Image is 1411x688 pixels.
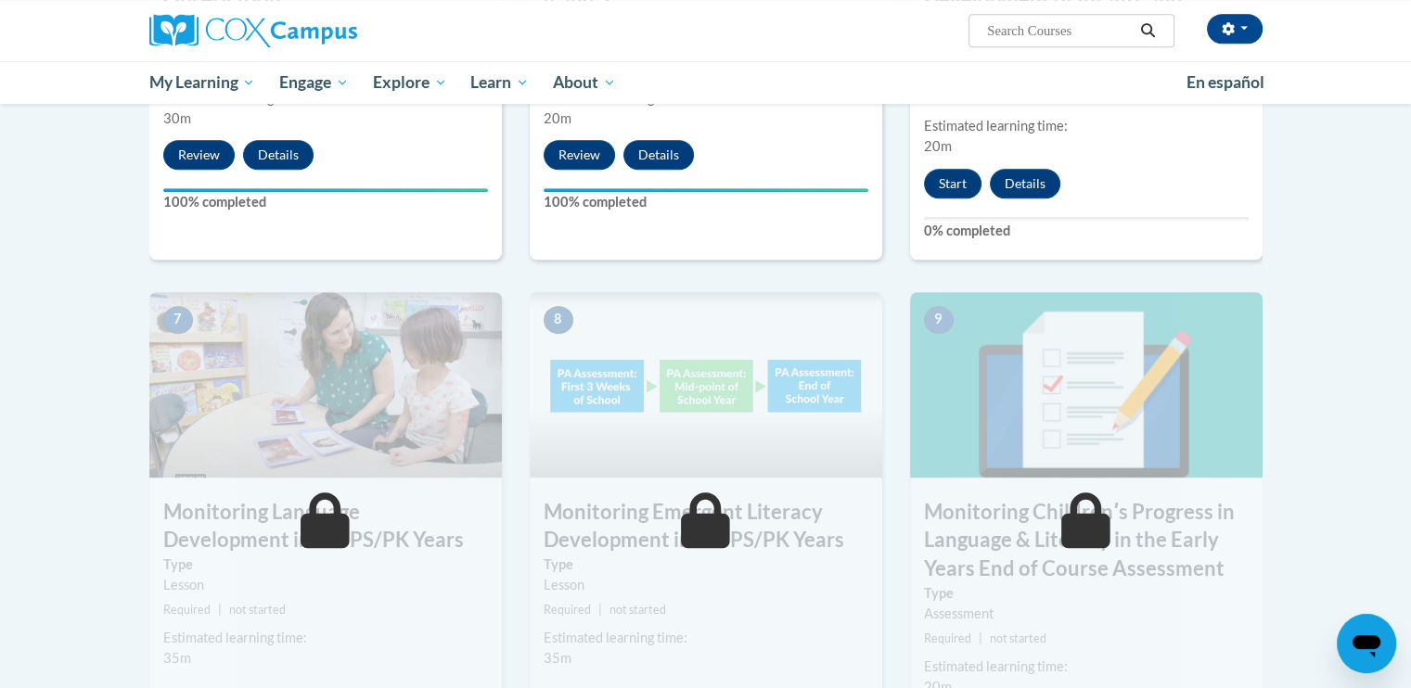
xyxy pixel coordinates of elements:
[544,650,571,666] span: 35m
[910,292,1263,478] img: Course Image
[924,221,1249,241] label: 0% completed
[163,188,488,192] div: Your progress
[163,628,488,648] div: Estimated learning time:
[910,498,1263,583] h3: Monitoring Childrenʹs Progress in Language & Literacy in the Early Years End of Course Assessment
[598,603,602,617] span: |
[924,169,981,198] button: Start
[924,656,1249,677] div: Estimated learning time:
[544,306,573,334] span: 8
[544,603,591,617] span: Required
[267,61,361,104] a: Engage
[137,61,268,104] a: My Learning
[149,14,502,47] a: Cox Campus
[924,116,1249,136] div: Estimated learning time:
[218,603,222,617] span: |
[1134,19,1161,42] button: Search
[1187,72,1264,92] span: En español
[163,650,191,666] span: 35m
[924,306,954,334] span: 9
[243,140,314,170] button: Details
[279,71,349,94] span: Engage
[985,19,1134,42] input: Search Courses
[530,498,882,555] h3: Monitoring Emergent Literacy Development in the PS/PK Years
[149,14,357,47] img: Cox Campus
[924,583,1249,604] label: Type
[470,71,529,94] span: Learn
[163,306,193,334] span: 7
[544,192,868,212] label: 100% completed
[979,631,982,645] span: |
[163,603,211,617] span: Required
[163,575,488,595] div: Lesson
[530,292,882,478] img: Course Image
[544,575,868,595] div: Lesson
[924,631,971,645] span: Required
[1174,63,1276,102] a: En español
[163,110,191,126] span: 30m
[163,554,488,575] label: Type
[1207,14,1263,44] button: Account Settings
[544,140,615,170] button: Review
[373,71,447,94] span: Explore
[544,188,868,192] div: Your progress
[149,498,502,555] h3: Monitoring Language Development in the PS/PK Years
[990,169,1060,198] button: Details
[541,61,628,104] a: About
[553,71,616,94] span: About
[148,71,255,94] span: My Learning
[924,138,952,154] span: 20m
[229,603,286,617] span: not started
[990,631,1046,645] span: not started
[623,140,694,170] button: Details
[361,61,459,104] a: Explore
[544,628,868,648] div: Estimated learning time:
[544,554,868,575] label: Type
[122,61,1290,104] div: Main menu
[544,110,571,126] span: 20m
[163,140,235,170] button: Review
[609,603,666,617] span: not started
[163,192,488,212] label: 100% completed
[149,292,502,478] img: Course Image
[1337,614,1396,673] iframe: Button to launch messaging window, conversation in progress
[924,604,1249,624] div: Assessment
[458,61,541,104] a: Learn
